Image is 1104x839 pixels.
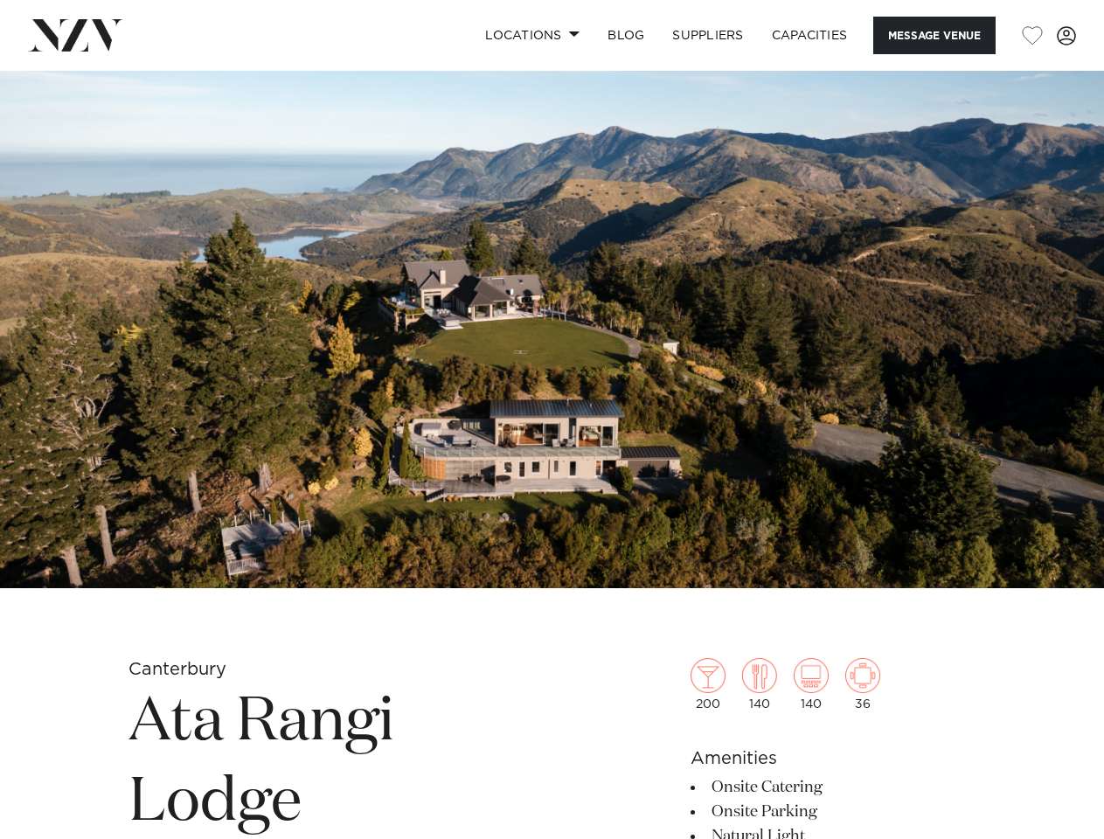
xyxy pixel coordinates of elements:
img: nzv-logo.png [28,19,123,51]
li: Onsite Parking [691,800,976,824]
div: 140 [794,658,829,711]
img: meeting.png [845,658,880,693]
li: Onsite Catering [691,775,976,800]
img: cocktail.png [691,658,726,693]
small: Canterbury [128,661,226,678]
a: SUPPLIERS [658,17,757,54]
div: 200 [691,658,726,711]
a: Locations [471,17,594,54]
img: theatre.png [794,658,829,693]
div: 36 [845,658,880,711]
h6: Amenities [691,745,976,772]
a: Capacities [758,17,862,54]
a: BLOG [594,17,658,54]
div: 140 [742,658,777,711]
button: Message Venue [873,17,996,54]
img: dining.png [742,658,777,693]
